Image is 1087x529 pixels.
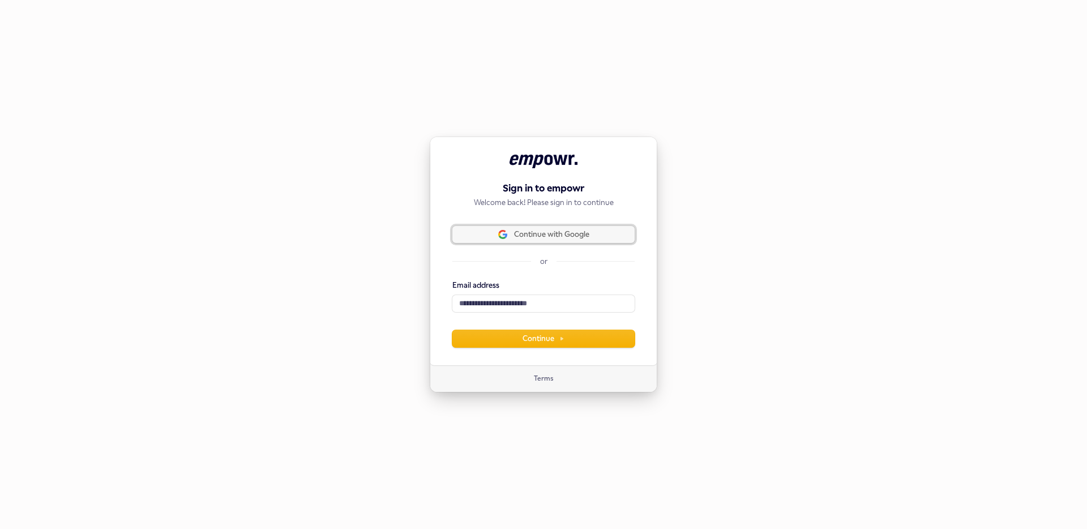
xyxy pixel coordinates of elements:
[452,226,635,243] button: Sign in with GoogleContinue with Google
[498,230,507,239] img: Sign in with Google
[540,257,547,267] p: or
[452,182,635,195] h1: Sign in to empowr
[534,374,553,383] a: Terms
[523,334,564,344] span: Continue
[452,280,499,291] label: Email address
[452,330,635,347] button: Continue
[514,229,589,240] span: Continue with Google
[510,155,577,168] img: empowr
[452,198,635,208] p: Welcome back! Please sign in to continue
